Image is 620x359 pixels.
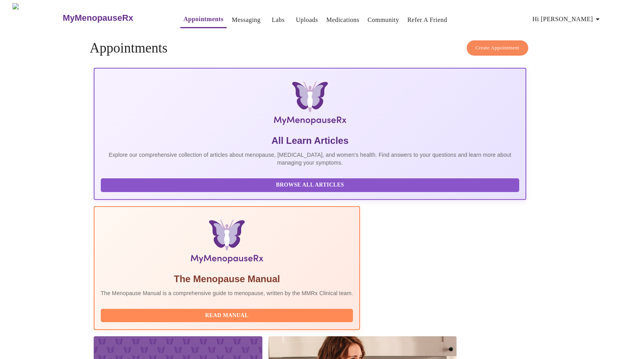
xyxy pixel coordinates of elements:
a: Medications [326,15,359,25]
button: Community [364,12,402,28]
button: Medications [323,12,362,28]
a: Messaging [232,15,260,25]
h5: The Menopause Manual [101,273,353,285]
span: Create Appointment [476,44,520,53]
button: Refer a Friend [404,12,451,28]
button: Read Manual [101,309,353,323]
h4: Appointments [90,40,531,56]
button: Hi [PERSON_NAME] [529,11,605,27]
a: Appointments [184,14,224,25]
a: Uploads [296,15,318,25]
h5: All Learn Articles [101,134,520,147]
a: Labs [272,15,285,25]
span: Browse All Articles [109,180,512,190]
img: MyMenopauseRx Logo [165,81,454,128]
button: Create Appointment [467,40,529,56]
a: Refer a Friend [407,15,447,25]
button: Uploads [293,12,321,28]
a: Community [367,15,399,25]
p: The Menopause Manual is a comprehensive guide to menopause, written by the MMRx Clinical team. [101,289,353,297]
img: Menopause Manual [141,219,313,267]
h3: MyMenopauseRx [63,13,133,23]
span: Read Manual [109,311,345,321]
button: Browse All Articles [101,178,520,192]
span: Hi [PERSON_NAME] [533,14,602,25]
p: Explore our comprehensive collection of articles about menopause, [MEDICAL_DATA], and women's hea... [101,151,520,167]
button: Labs [265,12,291,28]
img: MyMenopauseRx Logo [13,3,62,33]
a: Browse All Articles [101,181,522,188]
a: MyMenopauseRx [62,4,164,32]
button: Appointments [180,11,227,28]
a: Read Manual [101,312,355,318]
button: Messaging [229,12,264,28]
